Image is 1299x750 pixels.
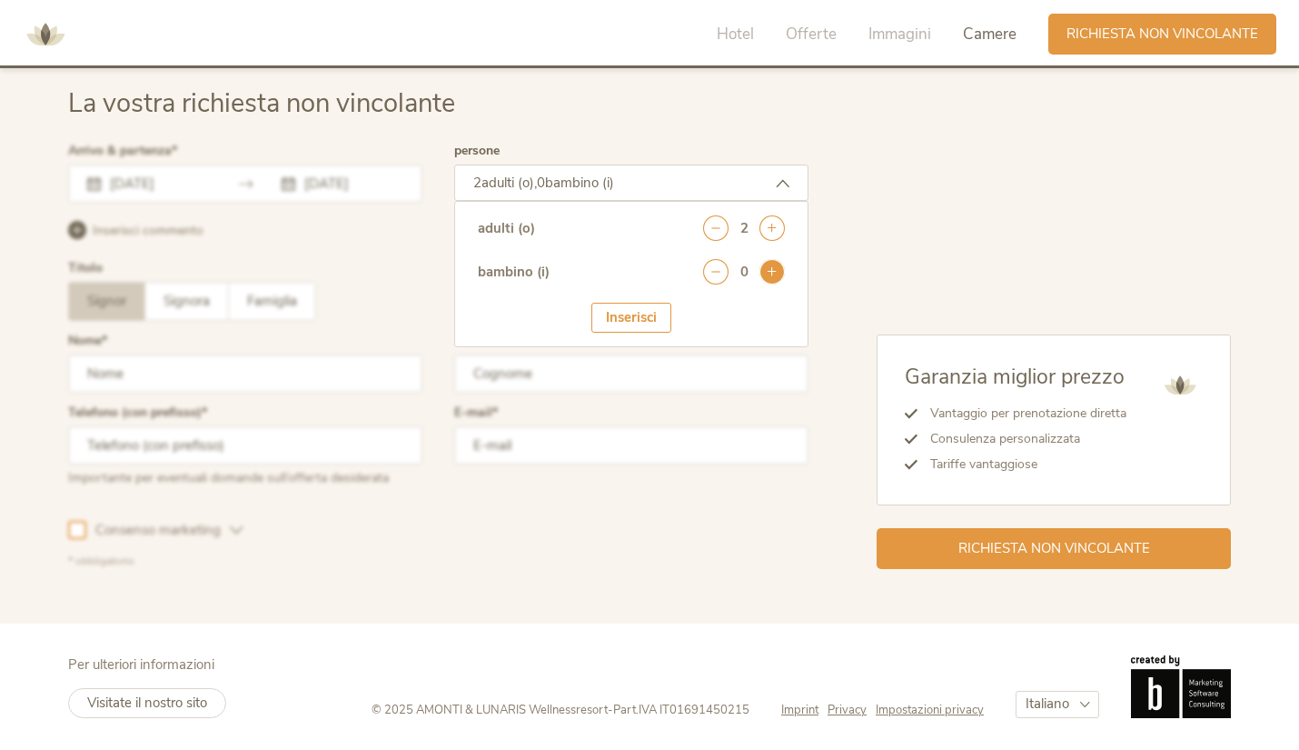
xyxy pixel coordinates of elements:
[905,363,1125,391] span: Garanzia miglior prezzo
[740,263,749,282] div: 0
[613,702,749,718] span: Part.IVA IT01691450215
[478,263,550,282] div: bambino (i)
[917,401,1126,426] li: Vantaggio per prenotazione diretta
[372,702,608,718] span: © 2025 AMONTI & LUNARIS Wellnessresort
[18,7,73,62] img: AMONTI & LUNARIS Wellnessresort
[481,174,537,192] span: adulti (o),
[963,24,1016,45] span: Camere
[868,24,931,45] span: Immagini
[591,303,671,333] div: Inserisci
[454,145,500,157] label: persone
[828,702,867,718] span: Privacy
[537,174,545,192] span: 0
[1066,25,1258,44] span: Richiesta non vincolante
[87,694,207,712] span: Visitate il nostro sito
[545,174,614,192] span: bambino (i)
[18,27,73,40] a: AMONTI & LUNARIS Wellnessresort
[478,219,535,238] div: adulti (o)
[68,655,214,674] span: Per ulteriori informazioni
[1131,655,1231,717] img: Brandnamic GmbH | Leading Hospitality Solutions
[917,452,1126,477] li: Tariffe vantaggiose
[876,702,984,718] a: Impostazioni privacy
[473,174,481,192] span: 2
[68,85,455,121] span: La vostra richiesta non vincolante
[781,702,828,718] a: Imprint
[717,24,754,45] span: Hotel
[781,702,818,718] span: Imprint
[786,24,837,45] span: Offerte
[958,539,1150,558] span: Richiesta non vincolante
[68,688,226,718] a: Visitate il nostro sito
[828,702,876,718] a: Privacy
[1157,363,1203,408] img: AMONTI & LUNARIS Wellnessresort
[740,219,749,238] div: 2
[917,426,1126,452] li: Consulenza personalizzata
[608,702,613,718] span: -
